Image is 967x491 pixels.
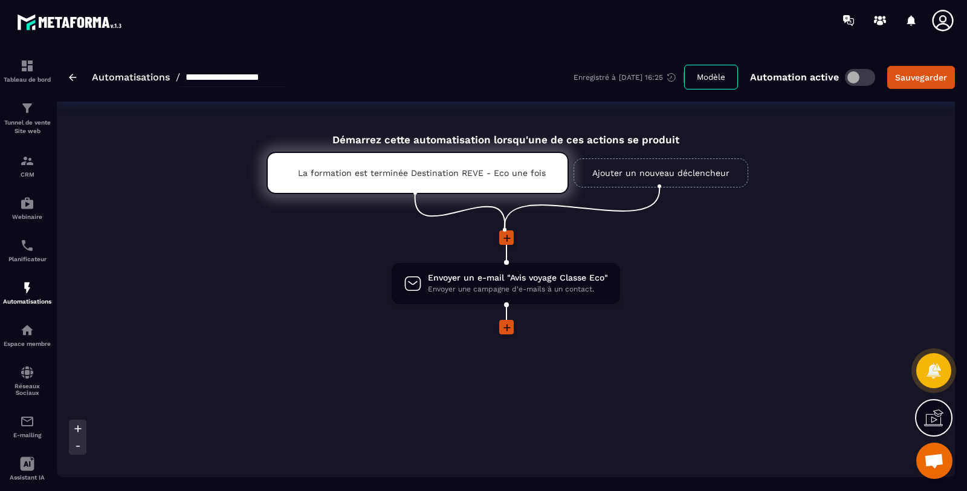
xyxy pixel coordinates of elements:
a: formationformationTunnel de vente Site web [3,92,51,145]
p: Automation active [750,71,839,83]
img: automations [20,196,34,210]
p: Webinaire [3,213,51,220]
img: formation [20,101,34,115]
span: / [176,71,180,83]
p: Tunnel de vente Site web [3,119,51,135]
p: Réseaux Sociaux [3,383,51,396]
p: Tableau de bord [3,76,51,83]
img: automations [20,323,34,337]
p: CRM [3,171,51,178]
p: Assistant IA [3,474,51,481]
img: logo [17,11,126,33]
a: automationsautomationsAutomatisations [3,272,51,314]
button: Sauvegarder [887,66,955,89]
img: arrow [69,74,77,81]
img: social-network [20,365,34,380]
span: Envoyer une campagne d'e-mails à un contact. [428,284,608,295]
a: schedulerschedulerPlanificateur [3,229,51,272]
a: social-networksocial-networkRéseaux Sociaux [3,356,51,405]
p: Espace membre [3,340,51,347]
div: Enregistré à [574,72,684,83]
a: Automatisations [92,71,170,83]
img: automations [20,281,34,295]
span: Envoyer un e-mail "Avis voyage Classe Eco" [428,272,608,284]
a: automationsautomationsEspace membre [3,314,51,356]
div: Démarrez cette automatisation lorsqu'une de ces actions se produit [236,120,776,146]
img: formation [20,59,34,73]
a: Assistant IA [3,447,51,490]
img: formation [20,154,34,168]
img: scheduler [20,238,34,253]
p: Planificateur [3,256,51,262]
p: E-mailing [3,432,51,438]
button: Modèle [684,65,738,89]
div: Sauvegarder [895,71,947,83]
p: [DATE] 16:25 [619,73,663,82]
a: emailemailE-mailing [3,405,51,447]
img: email [20,414,34,429]
div: Ouvrir le chat [916,443,952,479]
p: Automatisations [3,298,51,305]
a: formationformationCRM [3,145,51,187]
a: automationsautomationsWebinaire [3,187,51,229]
p: La formation est terminée Destination REVE - Eco une fois [298,168,537,178]
a: formationformationTableau de bord [3,50,51,92]
a: Ajouter un nouveau déclencheur [574,158,748,187]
